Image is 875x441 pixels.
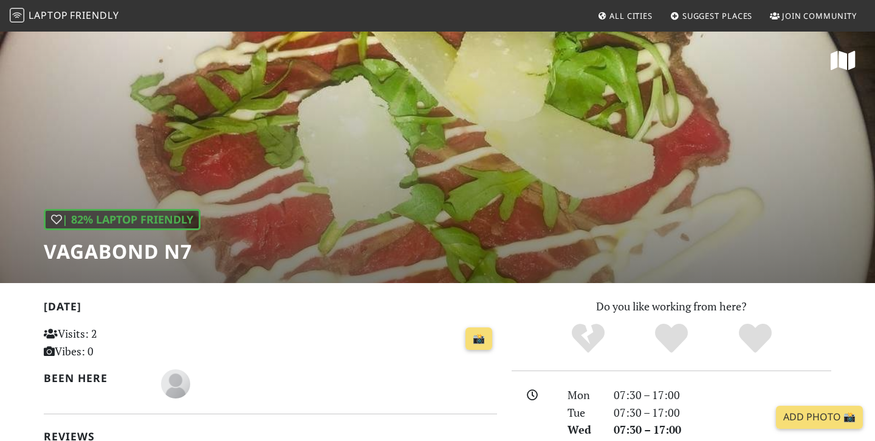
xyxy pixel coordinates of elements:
[546,322,630,355] div: No
[44,372,146,385] h2: Been here
[10,5,119,27] a: LaptopFriendly LaptopFriendly
[70,9,118,22] span: Friendly
[465,327,492,350] a: 📸
[609,10,653,21] span: All Cities
[161,375,190,390] span: Ella Harvey
[512,298,831,315] p: Do you like working from here?
[44,300,497,318] h2: [DATE]
[782,10,857,21] span: Join Community
[44,325,185,360] p: Visits: 2 Vibes: 0
[713,322,797,355] div: Definitely!
[161,369,190,398] img: blank-535327c66bd565773addf3077783bbfce4b00ec00e9fd257753287c682c7fa38.png
[560,421,606,439] div: Wed
[776,406,863,429] a: Add Photo 📸
[44,209,201,230] div: | 82% Laptop Friendly
[10,8,24,22] img: LaptopFriendly
[560,386,606,404] div: Mon
[630,322,713,355] div: Yes
[29,9,68,22] span: Laptop
[606,386,839,404] div: 07:30 – 17:00
[560,404,606,422] div: Tue
[665,5,758,27] a: Suggest Places
[44,240,201,263] h1: Vagabond N7
[682,10,753,21] span: Suggest Places
[606,421,839,439] div: 07:30 – 17:00
[592,5,657,27] a: All Cities
[765,5,862,27] a: Join Community
[606,404,839,422] div: 07:30 – 17:00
